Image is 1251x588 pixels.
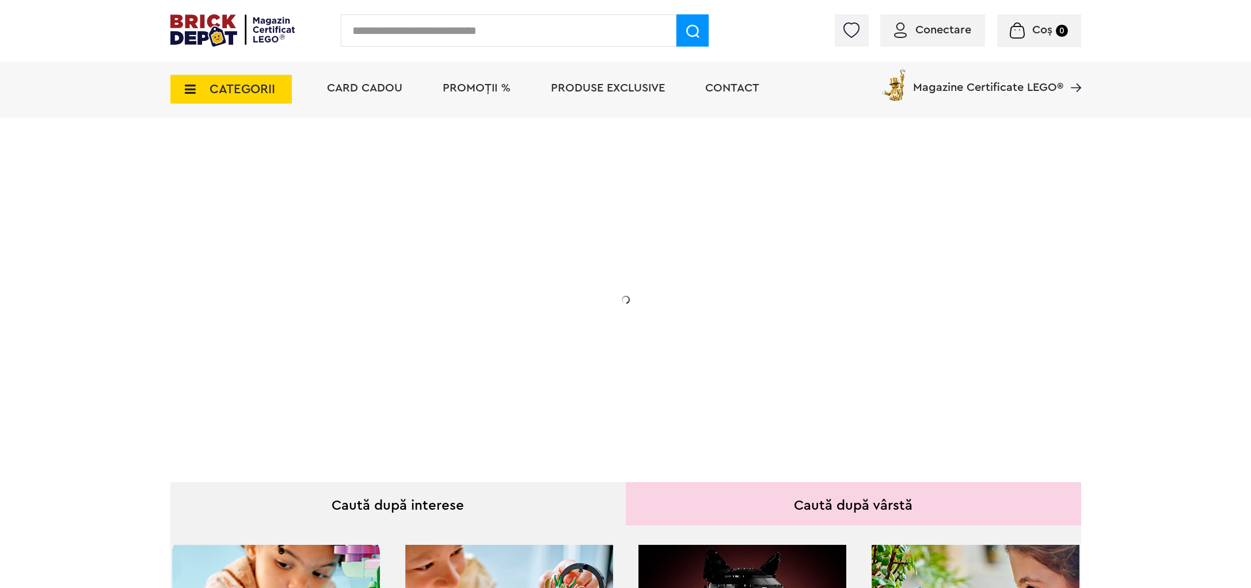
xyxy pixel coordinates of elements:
[894,24,971,36] a: Conectare
[913,67,1063,93] span: Magazine Certificate LEGO®
[1063,67,1081,78] a: Magazine Certificate LEGO®
[210,83,275,96] span: CATEGORII
[626,482,1081,525] div: Caută după vârstă
[252,285,482,333] h2: Seria de sărbători: Fantomă luminoasă. Promoția este valabilă în perioada [DATE] - [DATE].
[252,359,482,373] div: Află detalii
[170,482,626,525] div: Caută după interese
[1032,24,1052,36] span: Coș
[327,82,402,94] a: Card Cadou
[915,24,971,36] span: Conectare
[705,82,759,94] a: Contact
[443,82,511,94] a: PROMOȚII %
[551,82,665,94] a: Produse exclusive
[252,232,482,273] h1: Cadou VIP 40772
[1056,25,1068,37] small: 0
